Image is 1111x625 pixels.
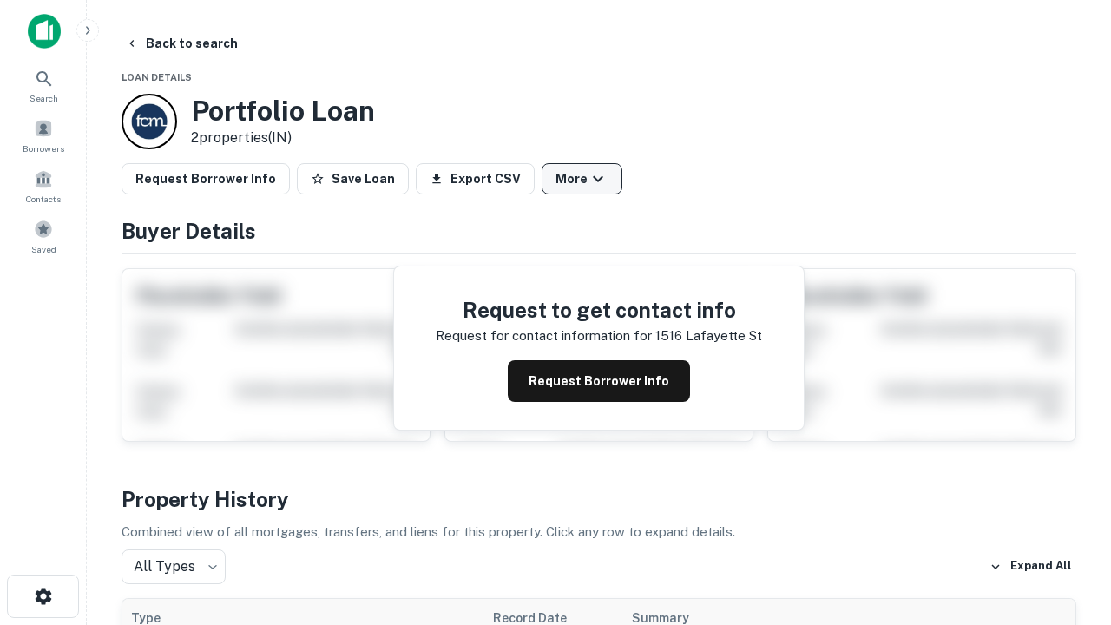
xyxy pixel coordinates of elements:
button: Expand All [985,554,1076,580]
span: Search [30,91,58,105]
h4: Buyer Details [122,215,1076,247]
p: Combined view of all mortgages, transfers, and liens for this property. Click any row to expand d... [122,522,1076,543]
button: Back to search [118,28,245,59]
iframe: Chat Widget [1024,431,1111,514]
div: All Types [122,549,226,584]
a: Search [5,62,82,109]
span: Contacts [26,192,61,206]
a: Borrowers [5,112,82,159]
span: Borrowers [23,141,64,155]
button: More [542,163,622,194]
h4: Property History [122,484,1076,515]
button: Save Loan [297,163,409,194]
span: Loan Details [122,72,192,82]
a: Contacts [5,162,82,209]
h4: Request to get contact info [436,294,762,326]
button: Export CSV [416,163,535,194]
p: 2 properties (IN) [191,128,375,148]
span: Saved [31,242,56,256]
p: Request for contact information for [436,326,652,346]
h3: Portfolio Loan [191,95,375,128]
p: 1516 lafayette st [655,326,762,346]
img: capitalize-icon.png [28,14,61,49]
button: Request Borrower Info [122,163,290,194]
button: Request Borrower Info [508,360,690,402]
a: Saved [5,213,82,260]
